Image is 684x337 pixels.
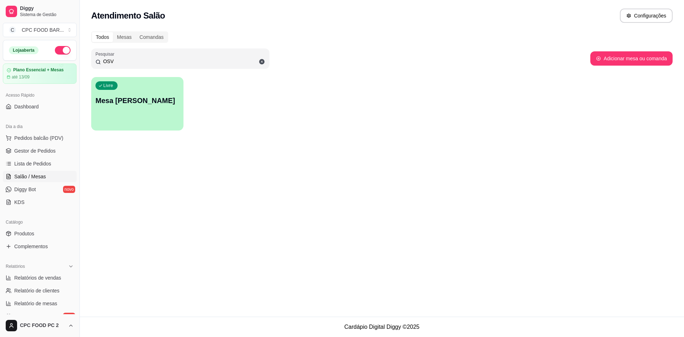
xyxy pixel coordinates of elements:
span: Diggy [20,5,74,12]
article: Plano Essencial + Mesas [13,67,64,73]
a: Dashboard [3,101,77,112]
button: Select a team [3,23,77,37]
a: Relatório de mesas [3,298,77,309]
h2: Atendimento Salão [91,10,165,21]
span: Relatório de clientes [14,287,59,294]
span: C [9,26,16,34]
div: Todos [92,32,113,42]
span: Dashboard [14,103,39,110]
a: Complementos [3,241,77,252]
div: Mesas [113,32,135,42]
p: Mesa [PERSON_NAME] [95,96,179,106]
span: Salão / Mesas [14,173,46,180]
button: Pedidos balcão (PDV) [3,132,77,144]
p: Livre [103,83,113,88]
span: Pedidos balcão (PDV) [14,134,63,142]
span: Relatório de mesas [14,300,57,307]
div: Catálogo [3,216,77,228]
input: Pesquisar [101,58,265,65]
a: Relatório de clientes [3,285,77,296]
a: Relatório de fidelidadenovo [3,311,77,322]
button: Adicionar mesa ou comanda [590,51,673,66]
button: Configurações [620,9,673,23]
div: Loja aberta [9,46,38,54]
article: até 13/09 [12,74,30,80]
button: CPC FOOD PC 2 [3,317,77,334]
button: Alterar Status [55,46,71,55]
span: KDS [14,199,25,206]
span: Relatório de fidelidade [14,313,64,320]
a: Plano Essencial + Mesasaté 13/09 [3,63,77,84]
span: Sistema de Gestão [20,12,74,17]
span: Lista de Pedidos [14,160,51,167]
div: Comandas [136,32,168,42]
span: Diggy Bot [14,186,36,193]
a: Lista de Pedidos [3,158,77,169]
div: Acesso Rápido [3,90,77,101]
a: Produtos [3,228,77,239]
span: Gestor de Pedidos [14,147,56,154]
div: Dia a dia [3,121,77,132]
a: Gestor de Pedidos [3,145,77,157]
span: Produtos [14,230,34,237]
span: Relatórios [6,264,25,269]
span: CPC FOOD PC 2 [20,322,65,329]
a: KDS [3,196,77,208]
span: Complementos [14,243,48,250]
a: DiggySistema de Gestão [3,3,77,20]
a: Diggy Botnovo [3,184,77,195]
a: Salão / Mesas [3,171,77,182]
footer: Cardápio Digital Diggy © 2025 [80,317,684,337]
button: LivreMesa [PERSON_NAME] [91,77,183,131]
label: Pesquisar [95,51,117,57]
div: CPC FOOD BAR ... [22,26,64,34]
span: Relatórios de vendas [14,274,61,281]
a: Relatórios de vendas [3,272,77,284]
